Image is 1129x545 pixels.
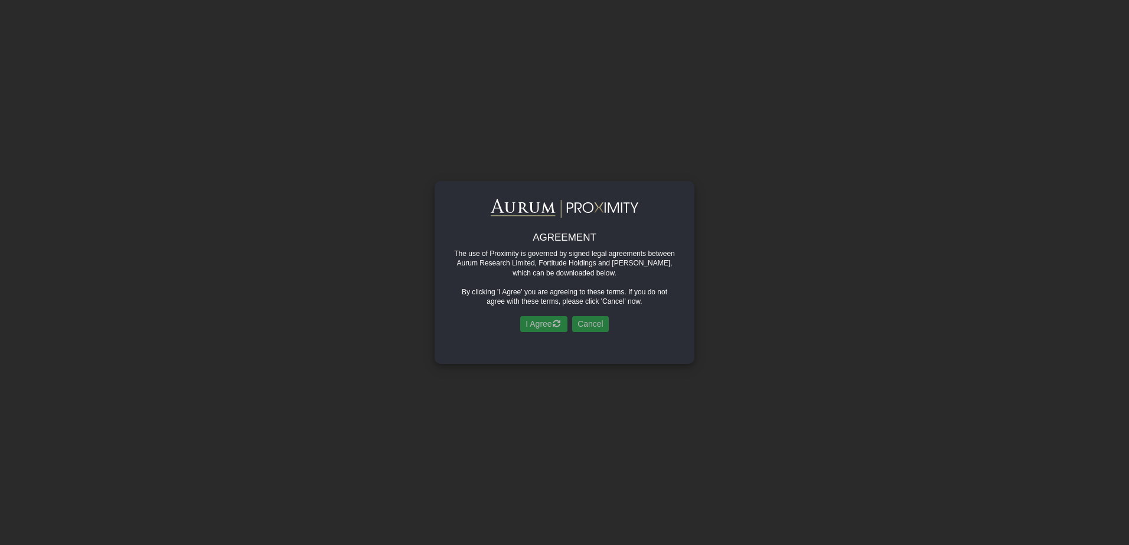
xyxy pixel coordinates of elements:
[572,316,609,333] button: Cancel
[520,316,567,333] button: I Agree
[452,232,677,244] h3: AGREEMENT
[452,287,677,307] div: By clicking 'I Agree' you are agreeing to these terms. If you do not agree with these terms, plea...
[452,249,677,278] div: The use of Proximity is governed by signed legal agreements between Aurum Research Limited, Forti...
[491,199,638,218] img: Aurum-Proximity%20white.svg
